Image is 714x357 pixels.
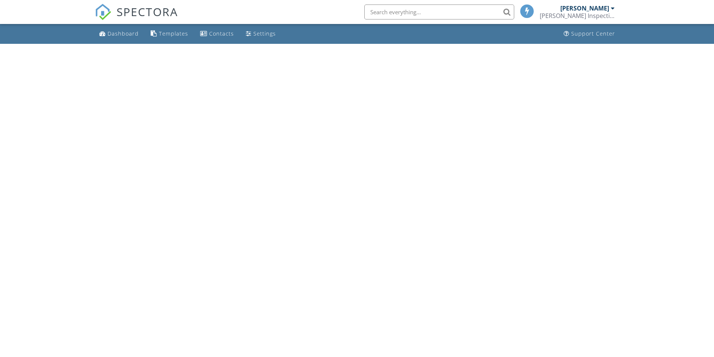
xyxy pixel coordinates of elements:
[540,12,615,19] div: Boggs Inspection Services
[159,30,188,37] div: Templates
[561,27,618,41] a: Support Center
[209,30,234,37] div: Contacts
[571,30,615,37] div: Support Center
[364,4,514,19] input: Search everything...
[95,4,111,20] img: The Best Home Inspection Software - Spectora
[253,30,276,37] div: Settings
[117,4,178,19] span: SPECTORA
[96,27,142,41] a: Dashboard
[243,27,279,41] a: Settings
[197,27,237,41] a: Contacts
[148,27,191,41] a: Templates
[560,4,609,12] div: [PERSON_NAME]
[108,30,139,37] div: Dashboard
[95,10,178,26] a: SPECTORA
